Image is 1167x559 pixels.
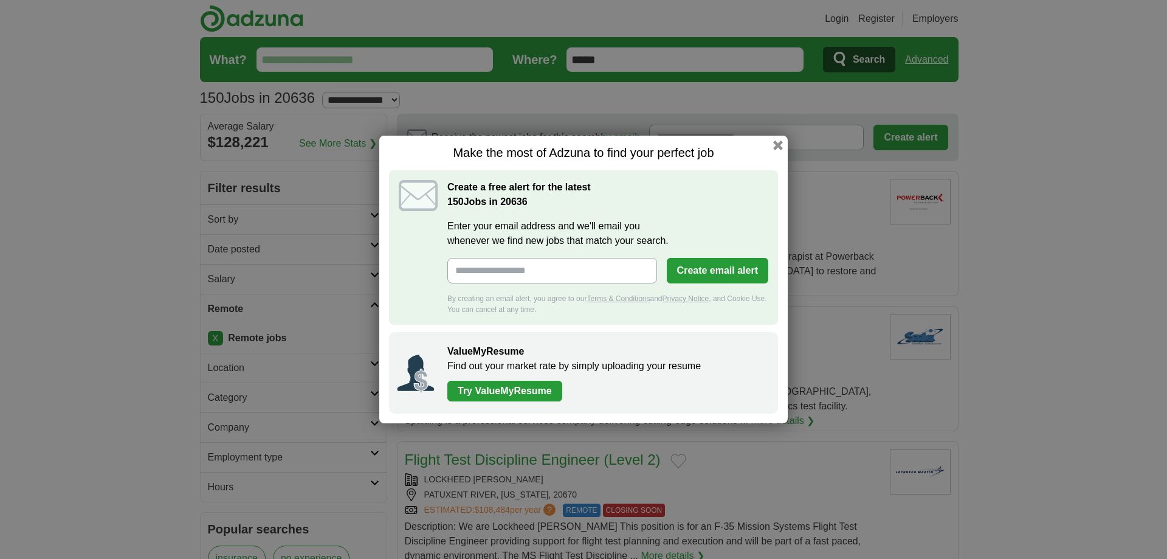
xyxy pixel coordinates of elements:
[447,219,768,248] label: Enter your email address and we'll email you whenever we find new jobs that match your search.
[587,294,650,303] a: Terms & Conditions
[447,381,562,401] a: Try ValueMyResume
[389,145,778,161] h1: Make the most of Adzuna to find your perfect job
[447,196,528,207] strong: Jobs in 20636
[447,293,768,315] div: By creating an email alert, you agree to our and , and Cookie Use. You can cancel at any time.
[447,195,464,209] span: 150
[667,258,768,283] button: Create email alert
[447,359,766,373] p: Find out your market rate by simply uploading your resume
[399,180,438,211] img: icon_email.svg
[447,180,768,209] h2: Create a free alert for the latest
[663,294,709,303] a: Privacy Notice
[447,344,766,359] h2: ValueMyResume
